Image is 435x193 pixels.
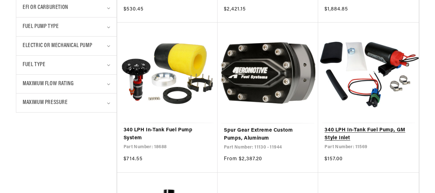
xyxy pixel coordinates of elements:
[23,98,68,107] span: Maximum Pressure
[324,126,412,142] a: 340 LPH In-Tank Fuel Pump, GM Style Inlet
[23,41,92,51] span: Electric or Mechanical Pump
[23,60,45,70] span: Fuel Type
[124,126,211,142] a: 340 LPH In-Tank Fuel Pump System
[23,75,110,93] summary: Maximum Flow Rating (0 selected)
[23,93,110,112] summary: Maximum Pressure (0 selected)
[23,22,59,31] span: Fuel Pump Type
[23,3,68,12] span: EFI or Carburetion
[23,56,110,74] summary: Fuel Type (0 selected)
[23,37,110,55] summary: Electric or Mechanical Pump (0 selected)
[23,79,74,89] span: Maximum Flow Rating
[23,17,110,36] summary: Fuel Pump Type (0 selected)
[224,127,312,143] a: Spur Gear Extreme Custom Pumps, Aluminum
